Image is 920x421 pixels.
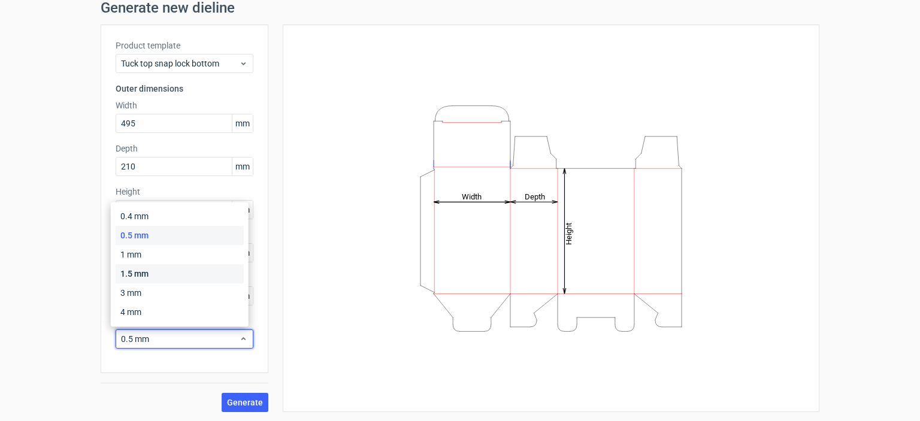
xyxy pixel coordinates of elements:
div: 1.5 mm [116,264,244,283]
h3: Outer dimensions [116,83,253,95]
tspan: Width [462,192,482,201]
span: 0.5 mm [121,333,239,345]
tspan: Height [564,222,573,244]
span: mm [232,201,253,219]
span: mm [232,158,253,175]
div: 3 mm [116,283,244,302]
label: Height [116,186,253,198]
div: 4 mm [116,302,244,322]
button: Generate [222,393,268,412]
tspan: Depth [525,192,545,201]
div: 0.5 mm [116,226,244,245]
div: 1 mm [116,245,244,264]
span: mm [232,114,253,132]
span: Tuck top snap lock bottom [121,57,239,69]
h1: Generate new dieline [101,1,819,15]
label: Width [116,99,253,111]
span: Generate [227,398,263,407]
label: Depth [116,143,253,155]
label: Product template [116,40,253,52]
div: 0.4 mm [116,207,244,226]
